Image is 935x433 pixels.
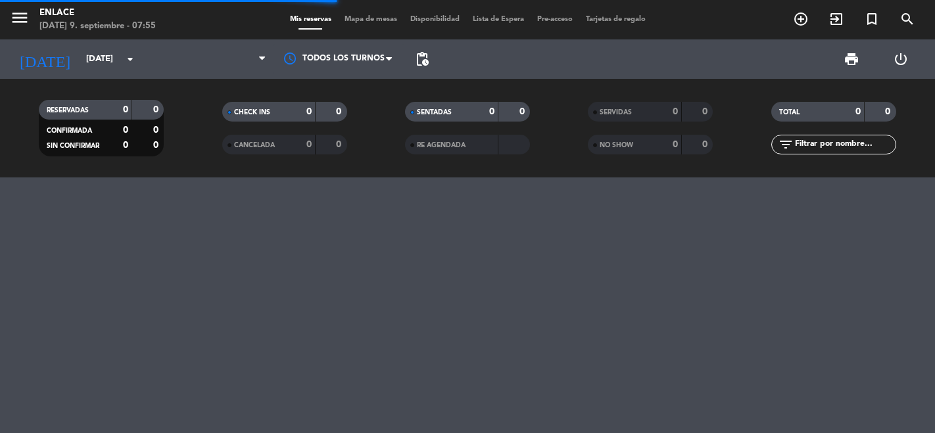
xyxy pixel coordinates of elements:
span: Mapa de mesas [338,16,404,23]
strong: 0 [153,105,161,114]
span: SENTADAS [417,109,452,116]
input: Filtrar por nombre... [794,137,896,152]
strong: 0 [519,107,527,116]
strong: 0 [855,107,861,116]
strong: 0 [489,107,494,116]
span: TOTAL [779,109,800,116]
strong: 0 [306,140,312,149]
span: RE AGENDADA [417,142,466,148]
span: CANCELADA [234,142,275,148]
span: pending_actions [414,51,430,67]
span: SIN CONFIRMAR [47,143,99,149]
span: Mis reservas [283,16,338,23]
i: add_circle_outline [793,11,809,27]
span: Lista de Espera [466,16,531,23]
i: menu [10,8,30,28]
i: [DATE] [10,45,80,74]
span: print [844,51,859,67]
strong: 0 [153,125,161,135]
strong: 0 [153,141,161,150]
div: LOG OUT [876,39,926,79]
i: turned_in_not [864,11,880,27]
strong: 0 [336,107,344,116]
strong: 0 [702,107,710,116]
strong: 0 [123,141,128,150]
strong: 0 [673,140,678,149]
i: filter_list [778,137,794,152]
strong: 0 [702,140,710,149]
span: CHECK INS [234,109,270,116]
strong: 0 [336,140,344,149]
span: RESERVADAS [47,107,89,114]
span: CONFIRMADA [47,127,92,134]
strong: 0 [673,107,678,116]
span: Tarjetas de regalo [579,16,652,23]
i: arrow_drop_down [122,51,138,67]
button: menu [10,8,30,32]
strong: 0 [306,107,312,116]
span: Pre-acceso [531,16,579,23]
span: Disponibilidad [404,16,466,23]
div: Enlace [39,7,156,20]
i: exit_to_app [828,11,844,27]
i: power_settings_new [893,51,909,67]
span: SERVIDAS [600,109,632,116]
div: [DATE] 9. septiembre - 07:55 [39,20,156,33]
strong: 0 [123,125,128,135]
span: NO SHOW [600,142,633,148]
strong: 0 [123,105,128,114]
i: search [899,11,915,27]
strong: 0 [885,107,893,116]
